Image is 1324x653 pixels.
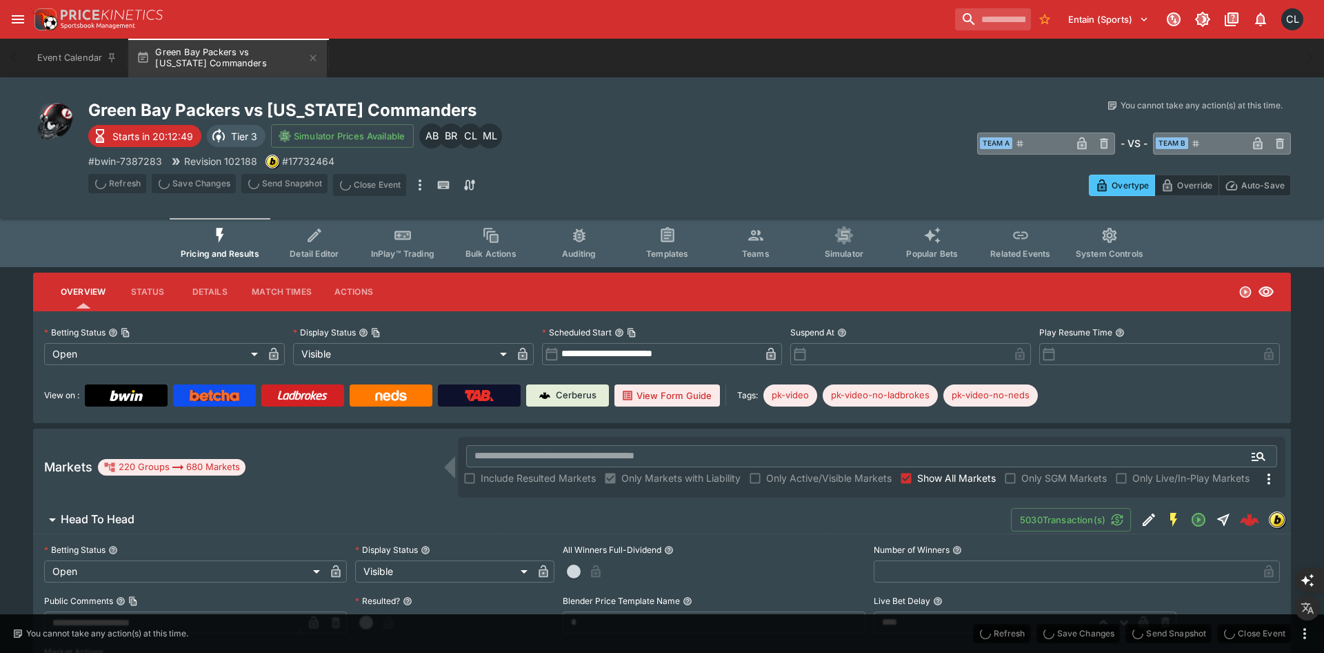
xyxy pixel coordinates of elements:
[231,129,257,144] p: Tier 3
[1121,99,1283,112] p: You cannot take any action(s) at this time.
[562,248,596,259] span: Auditing
[906,248,958,259] span: Popular Bets
[763,389,817,402] span: pk-video
[614,384,720,407] button: View Form Guide
[1211,507,1236,532] button: Straight
[103,459,240,476] div: 220 Groups 680 Markets
[108,328,118,338] button: Betting StatusCopy To Clipboard
[1154,175,1218,196] button: Override
[1236,506,1263,534] a: 4afaa414-a6d6-43e5-95a2-01cdb9e6bf30
[266,155,279,168] img: bwin.png
[481,471,596,485] span: Include Resulted Markets
[44,326,106,338] p: Betting Status
[1281,8,1303,30] div: Chad Liu
[458,124,483,148] div: Chad Liu
[61,512,134,527] h6: Head To Head
[823,384,938,407] div: Betting Target: cerberus
[1060,8,1157,30] button: Select Tenant
[1248,7,1273,32] button: Notifications
[465,390,494,401] img: TabNZ
[265,155,279,168] div: bwin
[121,328,130,338] button: Copy To Clipboard
[29,39,126,77] button: Event Calendar
[1115,328,1125,338] button: Play Resume Time
[1240,510,1259,529] img: logo-cerberus--red.svg
[1156,137,1188,149] span: Team B
[664,545,674,555] button: All Winners Full-Dividend
[116,596,126,606] button: Public CommentsCopy To Clipboard
[1011,508,1131,532] button: 5030Transaction(s)
[943,389,1038,402] span: pk-video-no-neds
[371,248,434,259] span: InPlay™ Trading
[1076,248,1143,259] span: System Controls
[621,471,741,485] span: Only Markets with Liability
[128,596,138,606] button: Copy To Clipboard
[990,248,1050,259] span: Related Events
[874,595,930,607] p: Live Bet Delay
[980,137,1012,149] span: Team A
[33,506,1011,534] button: Head To Head
[282,154,334,168] p: Copy To Clipboard
[1089,175,1155,196] button: Overtype
[952,545,962,555] button: Number of Winners
[403,596,412,606] button: Resulted?
[1136,507,1161,532] button: Edit Detail
[556,389,596,402] p: Cerberus
[179,275,241,309] button: Details
[646,248,688,259] span: Templates
[277,390,328,401] img: Ladbrokes
[1021,471,1107,485] span: Only SGM Markets
[355,595,400,607] p: Resulted?
[539,390,550,401] img: Cerberus
[1238,285,1252,299] svg: Open
[614,328,624,338] button: Scheduled StartCopy To Clipboard
[1190,511,1207,528] svg: Open
[823,389,938,402] span: pk-video-no-ladbrokes
[542,326,612,338] p: Scheduled Start
[61,10,163,20] img: PriceKinetics
[355,561,532,583] div: Visible
[1270,512,1285,527] img: bwin
[1296,625,1313,642] button: more
[1269,511,1285,528] div: bwin
[1219,7,1244,32] button: Documentation
[30,6,58,33] img: PriceKinetics Logo
[117,275,179,309] button: Status
[293,343,512,365] div: Visible
[943,384,1038,407] div: Betting Target: cerberus
[1034,8,1056,30] button: No Bookmarks
[526,384,609,407] a: Cerberus
[683,596,692,606] button: Blender Price Template Name
[112,129,193,144] p: Starts in 20:12:49
[874,544,950,556] p: Number of Winners
[44,343,263,365] div: Open
[766,471,892,485] span: Only Active/Visible Markets
[323,275,385,309] button: Actions
[955,8,1031,30] input: search
[290,248,339,259] span: Detail Editor
[1186,507,1211,532] button: Open
[108,545,118,555] button: Betting Status
[44,595,113,607] p: Public Comments
[44,561,325,583] div: Open
[1241,178,1285,193] p: Auto-Save
[184,154,257,168] p: Revision 102188
[271,124,414,148] button: Simulator Prices Available
[1121,136,1147,150] h6: - VS -
[61,23,135,29] img: Sportsbook Management
[737,384,758,407] label: Tags:
[371,328,381,338] button: Copy To Clipboard
[355,544,418,556] p: Display Status
[563,595,680,607] p: Blender Price Template Name
[44,544,106,556] p: Betting Status
[837,328,847,338] button: Suspend At
[1161,7,1186,32] button: Connected to PK
[190,390,239,401] img: Betcha
[1240,510,1259,529] div: 4afaa414-a6d6-43e5-95a2-01cdb9e6bf30
[6,7,30,32] button: open drawer
[563,544,661,556] p: All Winners Full-Dividend
[742,248,770,259] span: Teams
[128,39,327,77] button: Green Bay Packers vs [US_STATE] Commanders
[1112,178,1149,193] p: Overtype
[790,326,834,338] p: Suspend At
